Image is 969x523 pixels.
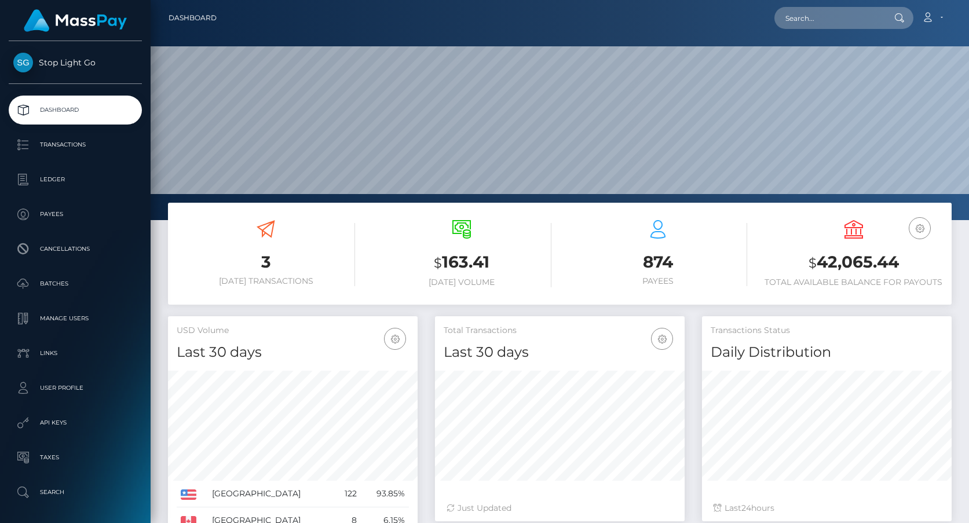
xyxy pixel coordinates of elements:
[177,251,355,273] h3: 3
[9,339,142,368] a: Links
[13,53,33,72] img: Stop Light Go
[361,481,409,507] td: 93.85%
[177,325,409,337] h5: USD Volume
[9,443,142,472] a: Taxes
[9,408,142,437] a: API Keys
[765,251,943,275] h3: 42,065.44
[569,276,747,286] h6: Payees
[13,345,137,362] p: Links
[13,275,137,292] p: Batches
[9,130,142,159] a: Transactions
[9,96,142,125] a: Dashboard
[741,503,751,513] span: 24
[13,379,137,397] p: User Profile
[335,481,361,507] td: 122
[765,277,943,287] h6: Total Available Balance for Payouts
[9,165,142,194] a: Ledger
[13,171,137,188] p: Ledger
[569,251,747,273] h3: 874
[181,489,196,500] img: US.png
[372,251,551,275] h3: 163.41
[169,6,217,30] a: Dashboard
[711,342,943,363] h4: Daily Distribution
[447,502,673,514] div: Just Updated
[13,240,137,258] p: Cancellations
[711,325,943,337] h5: Transactions Status
[9,235,142,264] a: Cancellations
[13,101,137,119] p: Dashboard
[177,342,409,363] h4: Last 30 days
[714,502,940,514] div: Last hours
[208,481,335,507] td: [GEOGRAPHIC_DATA]
[444,342,676,363] h4: Last 30 days
[13,414,137,431] p: API Keys
[444,325,676,337] h5: Total Transactions
[434,255,442,271] small: $
[9,200,142,229] a: Payees
[13,310,137,327] p: Manage Users
[9,57,142,68] span: Stop Light Go
[13,136,137,153] p: Transactions
[13,206,137,223] p: Payees
[13,484,137,501] p: Search
[774,7,883,29] input: Search...
[372,277,551,287] h6: [DATE] Volume
[9,478,142,507] a: Search
[9,269,142,298] a: Batches
[809,255,817,271] small: $
[177,276,355,286] h6: [DATE] Transactions
[13,449,137,466] p: Taxes
[9,374,142,403] a: User Profile
[24,9,127,32] img: MassPay Logo
[9,304,142,333] a: Manage Users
